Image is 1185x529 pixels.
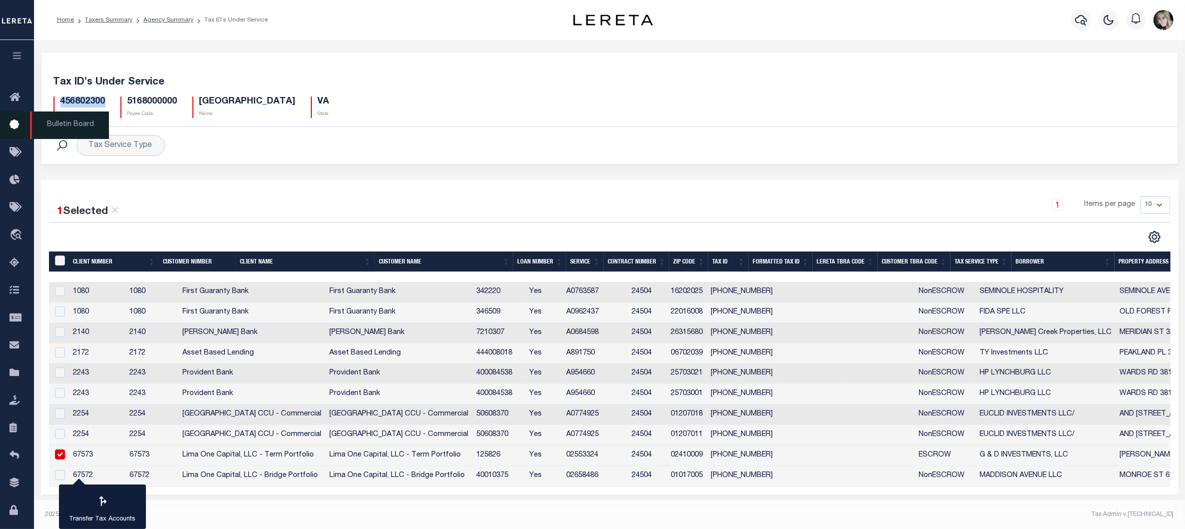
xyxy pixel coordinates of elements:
[976,466,1116,486] td: MADDISON AVENUE LLC
[125,466,178,486] td: 67572
[472,302,525,323] td: 346509
[976,404,1116,425] td: EUCLID INVESTMENTS LLC/
[85,17,132,23] a: Taxers Summary
[53,76,1166,88] h5: Tax ID’s Under Service
[562,302,628,323] td: A0962437
[69,282,125,302] td: 1080
[667,323,707,343] td: 26315680
[951,251,1012,272] th: Tax Service Type: activate to sort column ascending
[525,466,562,486] td: Yes
[60,110,105,118] p: Agency Number
[562,282,628,302] td: A0763587
[628,384,667,404] td: 24504
[1052,199,1063,210] a: 1
[628,282,667,302] td: 24504
[472,363,525,384] td: 400084538
[976,343,1116,364] td: TY Investments LLC
[325,445,472,466] td: Lima One Capital, LLC - Term Portfolio
[525,363,562,384] td: Yes
[915,466,976,486] td: NonESCROW
[915,323,976,343] td: NonESCROW
[127,110,177,118] p: Payee Code
[49,251,69,272] th: &nbsp;
[76,135,165,156] div: Tax Service Type
[1012,251,1115,272] th: Borrower: activate to sort column ascending
[199,96,296,107] h5: [GEOGRAPHIC_DATA]
[69,302,125,323] td: 1080
[125,363,178,384] td: 2243
[60,96,105,107] h5: 456802300
[525,384,562,404] td: Yes
[318,96,329,107] h5: VA
[562,323,628,343] td: A0684598
[472,384,525,404] td: 400084538
[669,251,708,272] th: Zip Code: activate to sort column ascending
[562,384,628,404] td: A954660
[915,302,976,323] td: NonESCROW
[604,251,669,272] th: Contract Number: activate to sort column ascending
[667,404,707,425] td: 01207018
[125,282,178,302] td: 1080
[813,251,878,272] th: LERETA TBRA Code: activate to sort column ascending
[628,343,667,364] td: 24504
[976,363,1116,384] td: HP LYNCHBURG LLC
[573,14,653,25] img: logo-dark.svg
[143,17,193,23] a: Agency Summary
[707,323,777,343] td: [PHONE_NUMBER]
[178,404,325,425] td: [GEOGRAPHIC_DATA] CCU - Commercial
[178,323,325,343] td: [PERSON_NAME] Bank
[976,282,1116,302] td: SEMINOLE HOSPITALITY
[325,363,472,384] td: Provident Bank
[976,384,1116,404] td: HP LYNCHBURG LLC
[566,251,604,272] th: Service: activate to sort column ascending
[325,282,472,302] td: First Guaranty Bank
[472,323,525,343] td: 7210307
[667,363,707,384] td: 25703021
[525,445,562,466] td: Yes
[976,323,1116,343] td: [PERSON_NAME] Creek Properties, LLC
[628,302,667,323] td: 24504
[69,466,125,486] td: 67572
[628,363,667,384] td: 24504
[325,404,472,425] td: [GEOGRAPHIC_DATA] CCU - Commercial
[472,466,525,486] td: 40010375
[976,302,1116,323] td: FIDA SPE LLC
[178,384,325,404] td: Provident Bank
[178,466,325,486] td: Lima One Capital, LLC - Bridge Portfolio
[513,251,566,272] th: Loan Number: activate to sort column ascending
[707,425,777,445] td: [PHONE_NUMBER]
[878,251,951,272] th: Customer TBRA Code: activate to sort column ascending
[69,363,125,384] td: 2243
[318,110,329,118] p: State
[707,466,777,486] td: [PHONE_NUMBER]
[125,384,178,404] td: 2243
[199,110,296,118] p: Name
[667,384,707,404] td: 25703001
[472,404,525,425] td: 50608370
[325,323,472,343] td: [PERSON_NAME] Bank
[628,445,667,466] td: 24504
[69,323,125,343] td: 2140
[69,445,125,466] td: 67573
[707,363,777,384] td: [PHONE_NUMBER]
[325,302,472,323] td: First Guaranty Bank
[69,514,136,524] p: Transfer Tax Accounts
[617,510,1174,519] div: Tax Admin v.[TECHNICAL_ID]
[69,404,125,425] td: 2254
[976,425,1116,445] td: EUCLID INVESTMENTS LLC/
[667,445,707,466] td: 02410009
[707,343,777,364] td: [PHONE_NUMBER]
[57,204,119,220] div: Selected
[707,404,777,425] td: [PHONE_NUMBER]
[125,404,178,425] td: 2254
[125,343,178,364] td: 2172
[525,425,562,445] td: Yes
[707,445,777,466] td: [PHONE_NUMBER]
[915,384,976,404] td: NonESCROW
[159,251,236,272] th: Customer Number
[69,251,158,272] th: Client Number: activate to sort column ascending
[472,282,525,302] td: 342220
[69,384,125,404] td: 2243
[525,282,562,302] td: Yes
[472,425,525,445] td: 50608370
